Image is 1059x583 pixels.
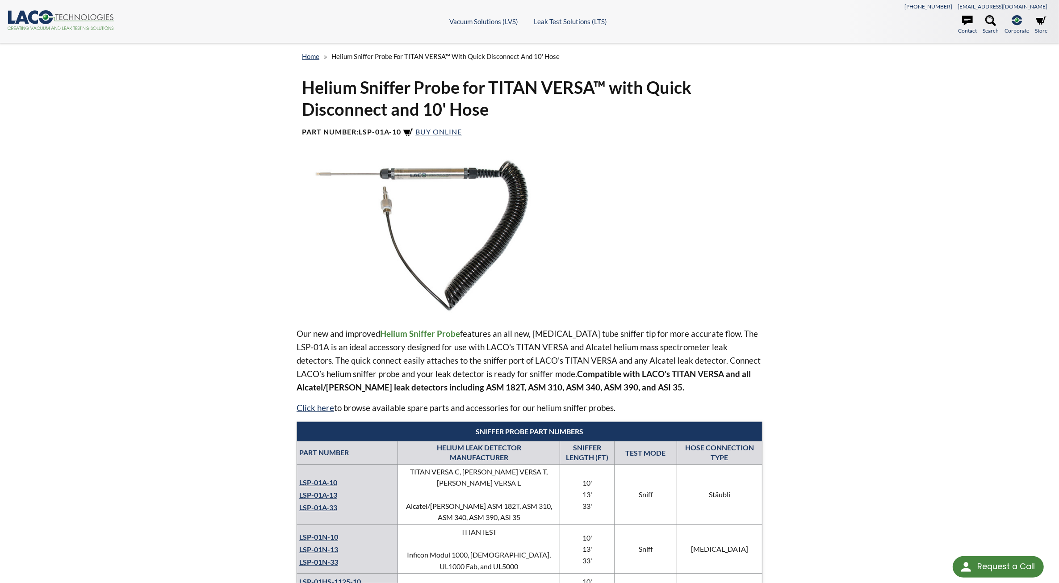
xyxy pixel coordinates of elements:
[560,441,615,465] th: SNIFFER LENGTH (FT)
[398,524,560,573] td: TITANTEST Inficon Modul 1000, [DEMOGRAPHIC_DATA], UL1000 Fab, and UL5000
[299,478,337,487] a: LSP-01A-10
[299,491,337,499] a: LSP-01A-13
[1035,15,1047,35] a: Store
[398,464,560,524] td: TITAN VERSA C, [PERSON_NAME] VERSA T, [PERSON_NAME] VERSA L Alcatel/[PERSON_NAME] ASM 182T, ASM 3...
[297,401,762,415] p: to browse available spare parts and accessories for our helium sniffer probes.
[297,327,762,394] p: Our new and improved features an all new, [MEDICAL_DATA] tube sniffer tip for more accurate flow....
[534,17,607,25] a: Leak Test Solutions (LTS)
[560,464,615,524] td: 10' 13' 33'
[677,524,762,573] td: [MEDICAL_DATA]
[677,441,762,465] th: HOSE CONNECTION TYPE
[331,52,560,60] span: Helium Sniffer Probe for TITAN VERSA™ with Quick Disconnect and 10' Hose
[297,403,334,413] a: Click here
[450,17,519,25] a: Vacuum Solutions (LVS)
[299,545,338,554] a: LSP-01N-13
[299,533,338,541] a: LSP-01N-10
[403,127,462,136] a: Buy Online
[615,441,677,465] td: TEST MODE
[297,159,569,312] img: Sniffer Probe, top view
[677,464,762,524] td: Stäubli
[380,328,460,339] strong: Helium Sniffer Probe
[958,15,977,35] a: Contact
[1005,26,1029,35] span: Corporate
[297,441,398,465] th: PART NUMBER
[983,15,999,35] a: Search
[299,503,337,512] a: LSP-01A-33
[302,127,757,138] h4: Part Number:
[302,44,757,69] div: »
[297,369,751,392] strong: Compatible with LACO's TITAN VERSA and all Alcatel/[PERSON_NAME] leak detectors including ASM 182...
[415,127,462,136] span: Buy Online
[302,76,757,121] h1: Helium Sniffer Probe for TITAN VERSA™ with Quick Disconnect and 10' Hose
[904,3,952,10] a: [PHONE_NUMBER]
[297,422,762,441] th: SNIFFER PROBE PART NUMBERS
[953,556,1044,578] div: Request a Call
[302,52,319,60] a: home
[959,560,973,574] img: round button
[398,441,560,465] th: HELIUM LEAK DETECTOR MANUFACTURER
[615,524,677,573] td: Sniff
[977,556,1035,577] div: Request a Call
[299,558,338,566] a: LSP-01N-33
[615,464,677,524] td: Sniff
[560,524,615,573] td: 10' 13' 33'
[359,127,401,136] b: LSP-01A-10
[958,3,1047,10] a: [EMAIL_ADDRESS][DOMAIN_NAME]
